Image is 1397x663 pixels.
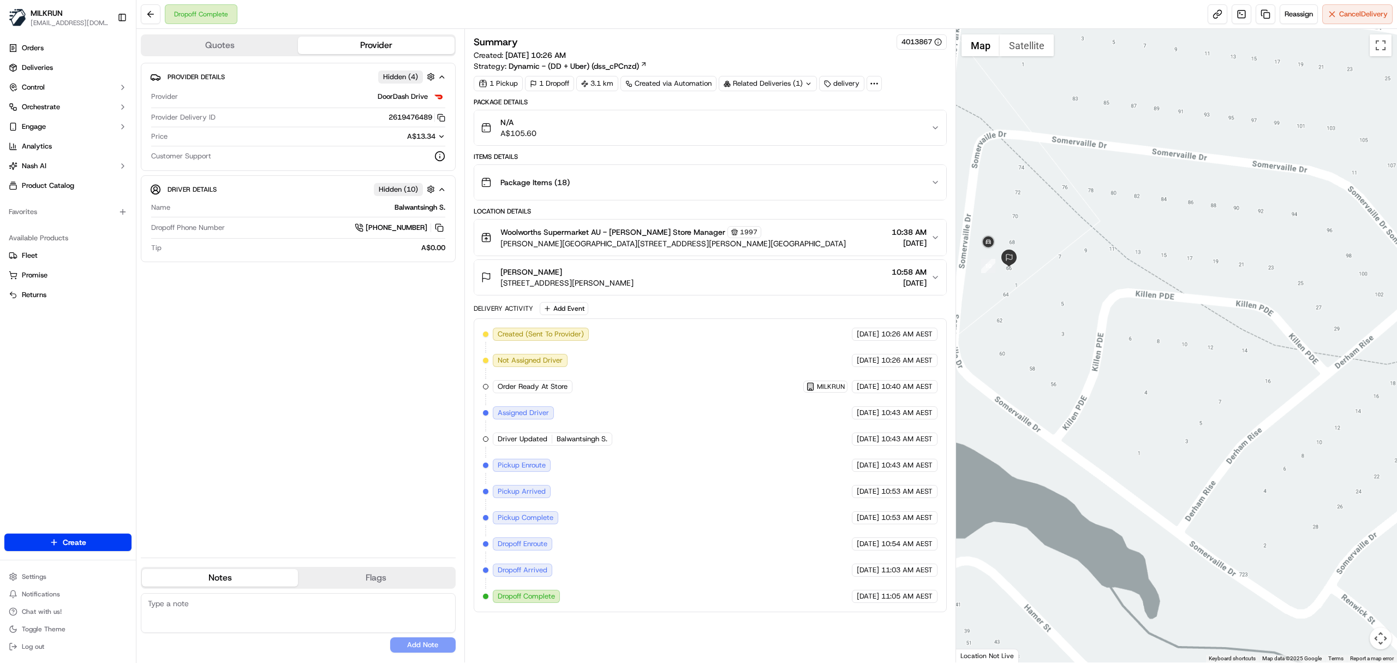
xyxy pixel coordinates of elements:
img: Google [959,648,995,662]
span: Reassign [1285,9,1313,19]
button: Returns [4,286,132,304]
button: Settings [4,569,132,584]
div: 3.1 km [576,76,618,91]
button: Fleet [4,247,132,264]
span: [PERSON_NAME][GEOGRAPHIC_DATA][STREET_ADDRESS][PERSON_NAME][GEOGRAPHIC_DATA] [500,238,846,249]
span: 1997 [740,228,757,236]
div: Package Details [474,98,947,106]
span: Provider [151,92,178,102]
a: Dynamic - (DD + Uber) (dss_cPCnzd) [509,61,647,72]
span: Product Catalog [22,181,74,191]
span: [DATE] [857,591,879,601]
span: Created: [474,50,566,61]
span: Dropoff Complete [498,591,555,601]
span: Provider Delivery ID [151,113,216,122]
div: Related Deliveries (1) [719,76,817,91]
a: Created via Automation [620,76,717,91]
button: Reassign [1280,4,1318,24]
div: Location Not Live [956,649,1019,662]
span: [PHONE_NUMBER] [366,223,427,233]
a: Promise [9,270,127,280]
div: 1 Pickup [474,76,523,91]
span: 10:53 AM AEST [881,513,933,523]
div: Available Products [4,229,132,247]
span: [DATE] [892,238,927,248]
button: [PHONE_NUMBER] [355,222,445,234]
span: A$105.60 [500,128,536,139]
button: Orchestrate [4,98,132,116]
span: [DATE] [857,434,879,444]
span: MILKRUN [817,382,845,391]
span: [DATE] [857,356,879,365]
span: Chat with us! [22,607,62,616]
span: Name [151,203,170,212]
button: Create [4,534,132,551]
h3: Summary [474,37,518,47]
span: Customer Support [151,151,211,161]
span: Hidden ( 10 ) [379,185,418,194]
span: Settings [22,572,46,581]
a: Orders [4,39,132,57]
span: [DATE] [857,408,879,418]
span: 10:40 AM AEST [881,382,933,392]
span: Control [22,82,45,92]
span: [DATE] [857,382,879,392]
span: Engage [22,122,46,132]
span: [PERSON_NAME] [500,267,562,277]
span: 10:26 AM AEST [881,356,933,365]
span: Woolworths Supermarket AU - [PERSON_NAME] Store Manager [500,227,725,238]
span: Balwantsingh S. [557,434,607,444]
button: Toggle fullscreen view [1370,34,1392,56]
span: [DATE] [857,329,879,339]
span: Tip [151,243,162,253]
img: MILKRUN [9,9,26,26]
button: Package Items (18) [474,165,946,200]
span: Pickup Complete [498,513,553,523]
button: A$13.34 [349,132,445,141]
button: Chat with us! [4,604,132,619]
span: Dropoff Arrived [498,565,547,575]
span: Toggle Theme [22,625,65,634]
button: Promise [4,267,132,284]
span: Order Ready At Store [498,382,568,392]
button: Keyboard shortcuts [1209,655,1256,662]
a: Open this area in Google Maps (opens a new window) [959,648,995,662]
span: [DATE] [857,460,879,470]
button: 2619476489 [389,113,445,122]
button: Flags [298,569,454,587]
span: Package Items ( 18 ) [500,177,570,188]
div: Favorites [4,203,132,221]
span: [DATE] [857,539,879,549]
div: Location Details [474,207,947,216]
span: Orders [22,43,44,53]
span: Pickup Enroute [498,460,546,470]
span: Notifications [22,590,60,599]
span: Dynamic - (DD + Uber) (dss_cPCnzd) [509,61,639,72]
span: Not Assigned Driver [498,356,563,365]
button: Map camera controls [1370,628,1392,649]
button: Hidden (4) [378,70,438,84]
button: Notes [142,569,298,587]
div: 10 [981,259,995,273]
button: Log out [4,639,132,654]
button: Hidden (10) [374,182,438,196]
span: 11:05 AM AEST [881,591,933,601]
a: Terms (opens in new tab) [1328,655,1344,661]
a: Deliveries [4,59,132,76]
span: Nash AI [22,161,46,171]
span: 10:43 AM AEST [881,460,933,470]
button: Notifications [4,587,132,602]
span: 10:43 AM AEST [881,408,933,418]
button: Nash AI [4,157,132,175]
a: Returns [9,290,127,300]
span: Provider Details [168,73,225,81]
div: 4013867 [902,37,942,47]
button: [EMAIL_ADDRESS][DOMAIN_NAME] [31,19,109,27]
span: Price [151,132,168,141]
button: Control [4,79,132,96]
div: Balwantsingh S. [175,203,445,212]
span: [STREET_ADDRESS][PERSON_NAME] [500,277,634,288]
button: Woolworths Supermarket AU - [PERSON_NAME] Store Manager1997[PERSON_NAME][GEOGRAPHIC_DATA][STREET_... [474,220,946,256]
span: DoorDash Drive [378,92,428,102]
